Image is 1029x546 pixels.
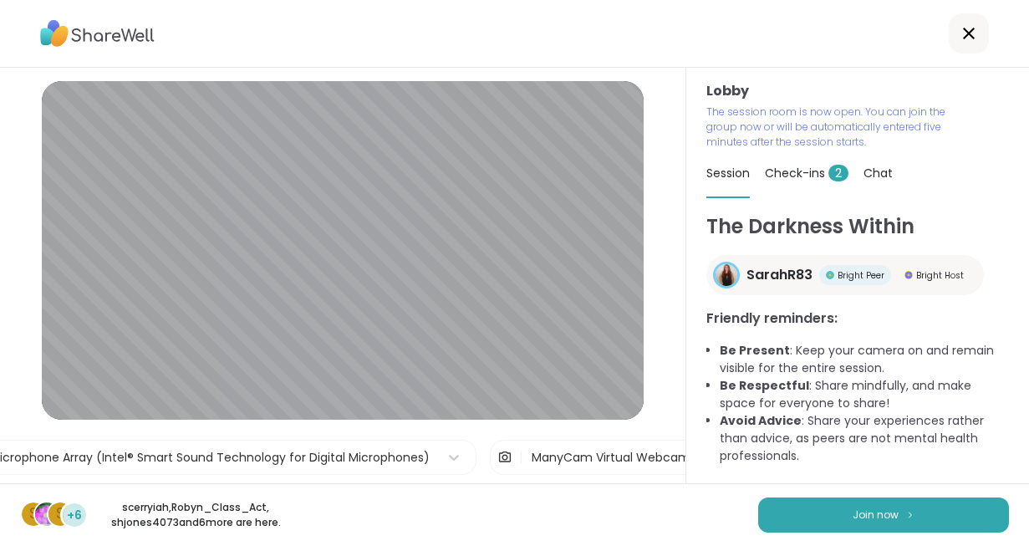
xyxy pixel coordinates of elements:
img: ShareWell Logomark [905,510,915,519]
a: SarahR83SarahR83Bright PeerBright PeerBright HostBright Host [706,255,984,295]
span: 2 [828,165,848,181]
span: Check-ins [765,165,848,181]
img: SarahR83 [716,264,737,286]
span: Join now [853,508,899,523]
div: ManyCam Virtual Webcam [532,449,690,467]
span: | [519,441,523,474]
span: Chat [863,165,893,181]
p: The session room is now open. You can join the group now or will be automatically entered five mi... [706,105,947,150]
li: : Keep your camera on and remain visible for the entire session. [720,342,1009,377]
img: Bright Host [904,271,913,279]
span: +6 [67,507,82,524]
span: s [56,503,64,525]
p: scerryiah , Robyn_Class_Act , shjones4073 and 6 more are here. [102,500,289,530]
img: Bright Peer [826,271,834,279]
span: s [29,503,38,525]
img: Robyn_Class_Act [35,503,59,526]
b: Avoid Advice [720,412,802,429]
span: SarahR83 [746,265,813,285]
li: : Share mindfully, and make space for everyone to share! [720,377,1009,412]
span: Session [706,165,750,181]
img: ShareWell Logo [40,14,155,53]
li: : Share your experiences rather than advice, as peers are not mental health professionals. [720,412,1009,465]
b: Be Present [720,342,790,359]
button: Join now [758,498,1009,533]
span: Bright Peer [838,269,884,282]
h1: The Darkness Within [706,212,1009,242]
h3: Friendly reminders: [706,309,1009,329]
span: Bright Host [916,269,964,282]
h3: Lobby [706,81,1009,101]
img: Camera [497,441,512,474]
b: Be Respectful [720,377,809,394]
